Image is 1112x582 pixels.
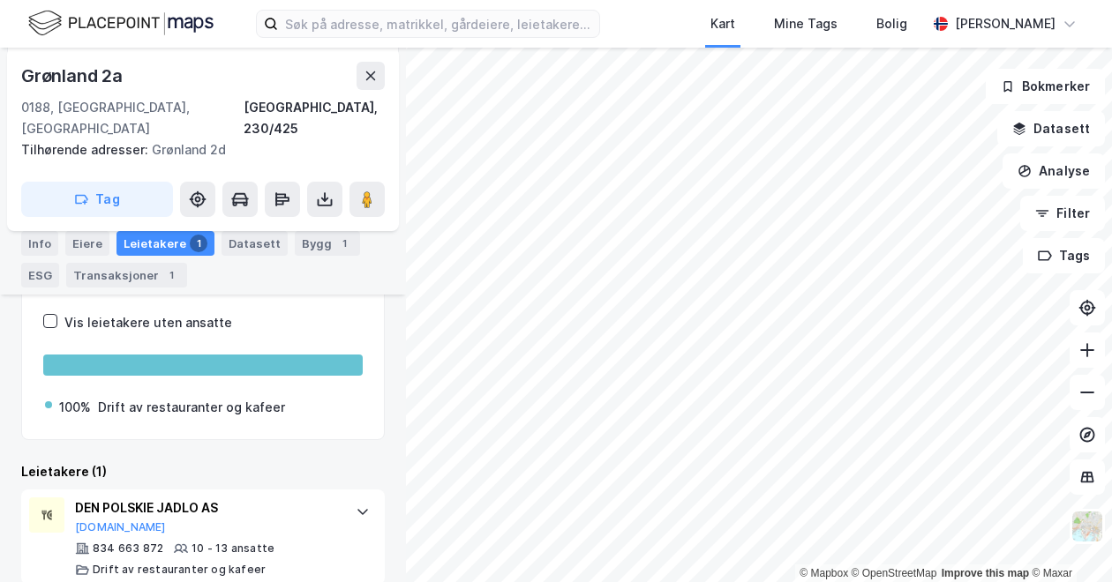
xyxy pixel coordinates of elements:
div: 0188, [GEOGRAPHIC_DATA], [GEOGRAPHIC_DATA] [21,97,244,139]
div: Kontrollprogram for chat [1024,497,1112,582]
span: Tilhørende adresser: [21,142,152,157]
div: Drift av restauranter og kafeer [98,397,285,418]
button: Analyse [1003,153,1105,189]
button: Datasett [997,111,1105,146]
div: Leietakere (1) [21,461,385,482]
div: Kart [710,13,735,34]
div: Eiere [65,231,109,256]
button: Tags [1023,238,1105,273]
a: Mapbox [800,567,848,579]
div: Grønland 2a [21,62,126,90]
div: ESG [21,263,59,287]
div: [GEOGRAPHIC_DATA], 230/425 [244,97,385,139]
div: 100% [59,397,91,418]
iframe: Chat Widget [1024,497,1112,582]
a: Improve this map [942,567,1029,579]
div: Mine Tags [774,13,838,34]
div: Transaksjoner [66,263,187,287]
button: Bokmerker [986,69,1105,104]
div: Info [21,231,58,256]
input: Søk på adresse, matrikkel, gårdeiere, leietakere eller personer [278,11,599,37]
div: Bolig [876,13,907,34]
div: 1 [162,266,180,284]
button: Filter [1020,196,1105,231]
div: Vis leietakere uten ansatte [64,312,232,333]
img: logo.f888ab2527a4732fd821a326f86c7f29.svg [28,8,214,39]
div: DEN POLSKIE JADLO AS [75,497,338,519]
a: OpenStreetMap [852,567,937,579]
div: [PERSON_NAME] [955,13,1056,34]
button: [DOMAIN_NAME] [75,520,166,534]
div: 834 663 872 [93,541,163,556]
div: Datasett [222,231,288,256]
div: 1 [335,235,353,252]
div: 10 - 13 ansatte [192,541,274,556]
div: Bygg [295,231,360,256]
div: 1 [190,235,207,252]
div: Grønland 2d [21,139,371,160]
button: Tag [21,182,173,217]
div: Leietakere [116,231,214,256]
div: Drift av restauranter og kafeer [93,563,266,577]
